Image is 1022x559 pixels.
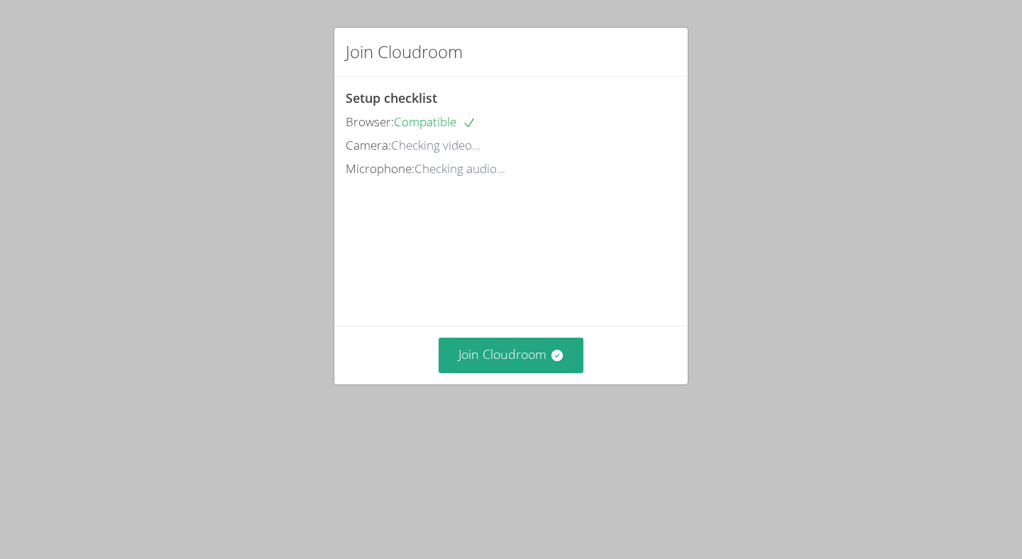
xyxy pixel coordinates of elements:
span: Checking video... [391,137,480,153]
span: Camera: [346,137,391,153]
span: Setup checklist [346,89,437,106]
span: Microphone: [346,160,414,177]
span: Checking audio... [414,160,505,177]
h2: Join Cloudroom [346,39,463,65]
span: Compatible [394,114,476,130]
span: Browser: [346,114,394,130]
button: Join Cloudroom [439,338,584,372]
